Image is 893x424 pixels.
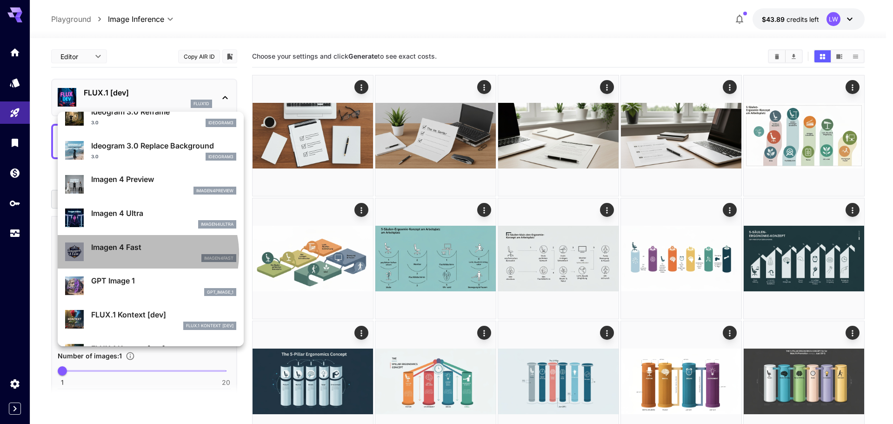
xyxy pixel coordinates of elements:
p: imagen4ultra [201,221,233,228]
div: Imagen 4 Fastimagen4fast [65,238,236,266]
p: Imagen 4 Fast [91,242,236,253]
div: Ideogram 3.0 Replace Background3.0ideogram3 [65,136,236,165]
p: FLUX.1 Kontext [dev] [186,323,233,329]
p: Ideogram 3.0 Reframe [91,106,236,117]
p: Ideogram 3.0 Replace Background [91,140,236,151]
p: imagen4fast [204,255,233,262]
p: ideogram3 [208,120,233,126]
p: imagen4preview [196,188,233,194]
div: FLUX.1 Kontext [pro] [65,339,236,368]
p: Imagen 4 Preview [91,174,236,185]
div: Imagen 4 Previewimagen4preview [65,170,236,198]
p: GPT Image 1 [91,275,236,286]
div: Imagen 4 Ultraimagen4ultra [65,204,236,232]
p: 3.0 [91,119,99,126]
p: FLUX.1 Kontext [dev] [91,309,236,320]
p: gpt_image_1 [207,289,233,296]
p: Imagen 4 Ultra [91,208,236,219]
p: ideogram3 [208,154,233,160]
div: FLUX.1 Kontext [dev]FLUX.1 Kontext [dev] [65,305,236,334]
div: GPT Image 1gpt_image_1 [65,271,236,300]
p: FLUX.1 Kontext [pro] [91,343,236,354]
p: 3.0 [91,153,99,160]
div: Ideogram 3.0 Reframe3.0ideogram3 [65,102,236,131]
